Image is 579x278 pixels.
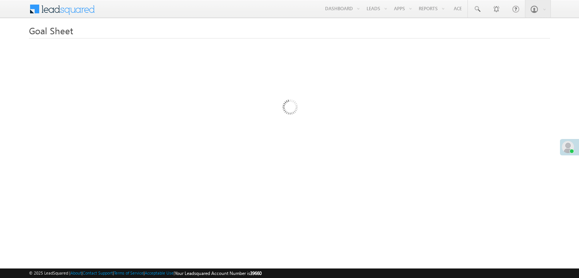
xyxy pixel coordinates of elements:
a: Terms of Service [114,270,144,275]
a: About [70,270,81,275]
a: Acceptable Use [145,270,174,275]
a: Contact Support [83,270,113,275]
span: Your Leadsquared Account Number is [175,270,262,276]
span: © 2025 LeadSquared | | | | | [29,270,262,277]
span: 39660 [250,270,262,276]
span: Goal Sheet [29,24,73,37]
img: Loading... [250,69,329,148]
